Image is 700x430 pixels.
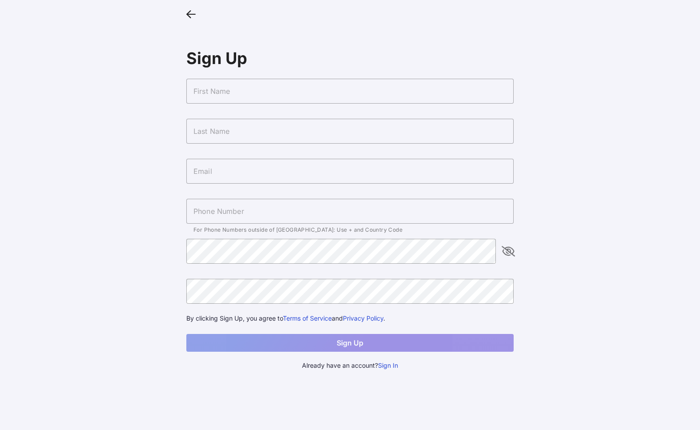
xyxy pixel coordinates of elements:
div: Sign Up [186,48,514,68]
span: For Phone Numbers outside of [GEOGRAPHIC_DATA]: Use + and Country Code [193,226,402,233]
button: Sign In [378,361,398,370]
i: appended action [503,246,514,257]
div: By clicking Sign Up, you agree to and . [186,313,514,323]
button: Sign Up [186,334,514,352]
input: Phone Number [186,199,514,224]
div: Already have an account? [186,361,514,370]
a: Privacy Policy [343,314,383,322]
input: Last Name [186,119,514,144]
a: Terms of Service [283,314,332,322]
input: Email [186,159,514,184]
input: First Name [186,79,514,104]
